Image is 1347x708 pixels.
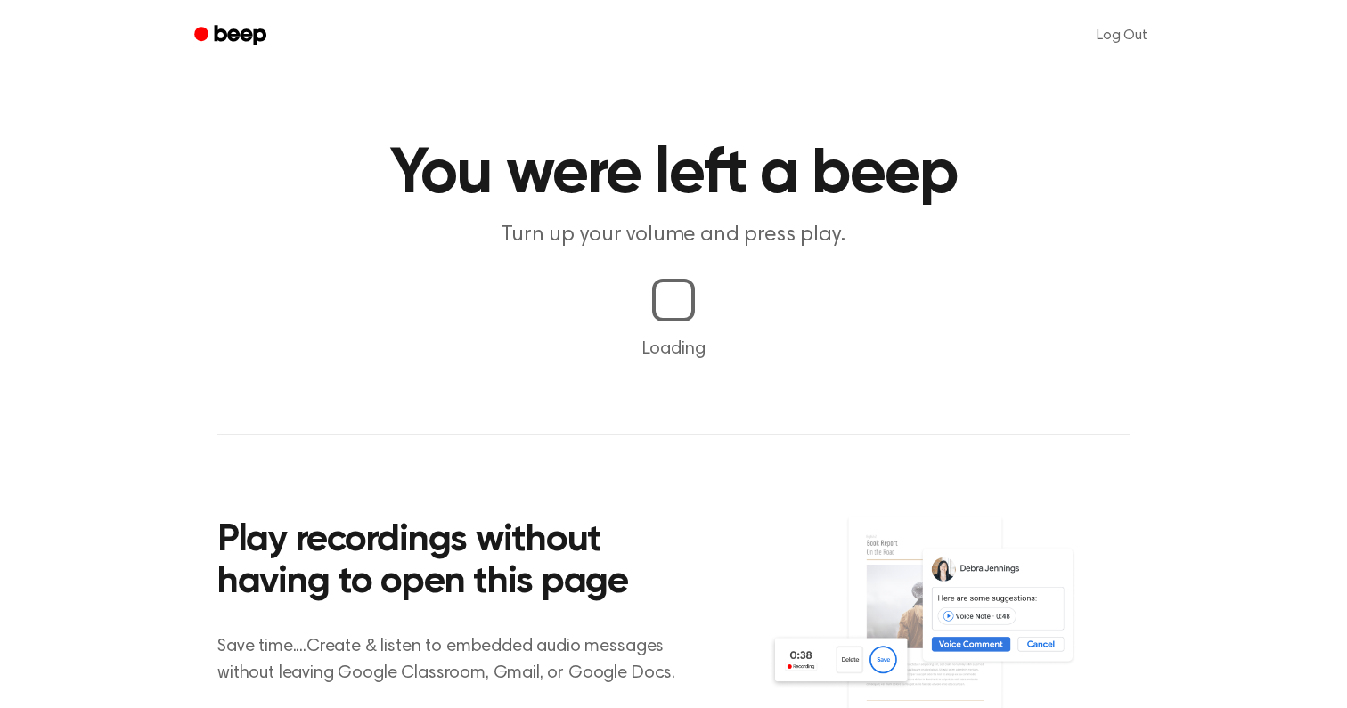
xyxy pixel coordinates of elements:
[217,633,698,687] p: Save time....Create & listen to embedded audio messages without leaving Google Classroom, Gmail, ...
[217,142,1130,207] h1: You were left a beep
[21,336,1326,362] p: Loading
[1079,14,1165,57] a: Log Out
[217,520,698,605] h2: Play recordings without having to open this page
[182,19,282,53] a: Beep
[331,221,1016,250] p: Turn up your volume and press play.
